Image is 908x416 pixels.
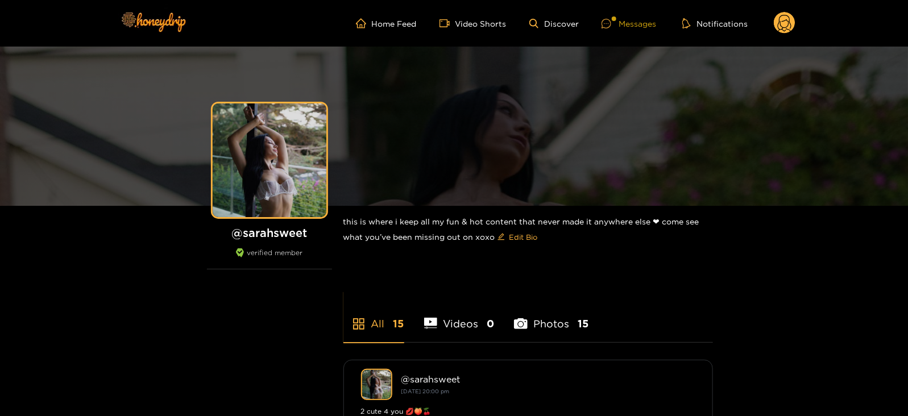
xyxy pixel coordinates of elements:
h1: @ sarahsweet [207,226,332,240]
li: Videos [424,291,495,342]
a: Home Feed [356,18,417,28]
span: Edit Bio [509,231,538,243]
span: appstore [352,317,366,331]
div: @ sarahsweet [401,374,695,384]
span: edit [497,233,505,242]
span: video-camera [440,18,455,28]
div: this is where i keep all my fun & hot content that never made it anywhere else ❤︎︎ come see what ... [343,206,713,255]
img: sarahsweet [361,369,392,400]
small: [DATE] 20:00 pm [401,388,450,394]
span: 15 [578,317,588,331]
div: verified member [207,248,332,269]
a: Video Shorts [440,18,507,28]
span: 0 [487,317,494,331]
button: Notifications [679,18,751,29]
button: editEdit Bio [495,228,540,246]
li: Photos [514,291,588,342]
div: Messages [602,17,656,30]
span: home [356,18,372,28]
span: 15 [393,317,404,331]
li: All [343,291,404,342]
a: Discover [529,19,579,28]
